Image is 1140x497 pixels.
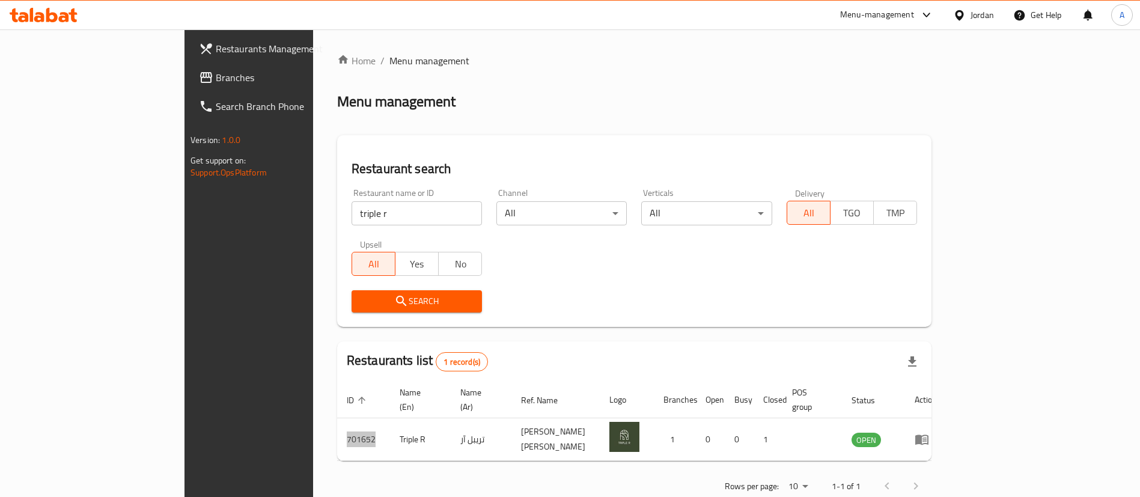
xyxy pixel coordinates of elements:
[609,422,639,452] img: Triple R
[915,432,937,447] div: Menu
[400,255,434,273] span: Yes
[216,70,365,85] span: Branches
[873,201,917,225] button: TMP
[337,53,931,68] nav: breadcrumb
[380,53,385,68] li: /
[352,252,395,276] button: All
[451,418,511,461] td: تريبل آر
[352,290,482,313] button: Search
[216,41,365,56] span: Restaurants Management
[347,393,370,407] span: ID
[696,418,725,461] td: 0
[1120,8,1124,22] span: A
[191,153,246,168] span: Get support on:
[189,92,375,121] a: Search Branch Phone
[521,393,573,407] span: Ref. Name
[352,160,917,178] h2: Restaurant search
[754,382,782,418] th: Closed
[840,8,914,22] div: Menu-management
[352,201,482,225] input: Search for restaurant name or ID..
[754,418,782,461] td: 1
[436,356,487,368] span: 1 record(s)
[654,418,696,461] td: 1
[725,382,754,418] th: Busy
[189,34,375,63] a: Restaurants Management
[792,204,826,222] span: All
[436,352,488,371] div: Total records count
[189,63,375,92] a: Branches
[216,99,365,114] span: Search Branch Phone
[496,201,627,225] div: All
[784,478,812,496] div: Rows per page:
[879,204,912,222] span: TMP
[191,165,267,180] a: Support.OpsPlatform
[725,479,779,494] p: Rows per page:
[905,382,946,418] th: Action
[360,240,382,248] label: Upsell
[357,255,391,273] span: All
[600,382,654,418] th: Logo
[654,382,696,418] th: Branches
[830,201,874,225] button: TGO
[832,479,861,494] p: 1-1 of 1
[641,201,772,225] div: All
[390,418,451,461] td: Triple R
[460,385,497,414] span: Name (Ar)
[898,347,927,376] div: Export file
[395,252,439,276] button: Yes
[511,418,600,461] td: [PERSON_NAME] [PERSON_NAME]
[725,418,754,461] td: 0
[337,382,946,461] table: enhanced table
[795,189,825,197] label: Delivery
[389,53,469,68] span: Menu management
[792,385,828,414] span: POS group
[444,255,477,273] span: No
[787,201,831,225] button: All
[852,433,881,447] span: OPEN
[191,132,220,148] span: Version:
[835,204,869,222] span: TGO
[337,92,456,111] h2: Menu management
[852,393,891,407] span: Status
[696,382,725,418] th: Open
[222,132,240,148] span: 1.0.0
[971,8,994,22] div: Jordan
[361,294,472,309] span: Search
[400,385,436,414] span: Name (En)
[438,252,482,276] button: No
[347,352,488,371] h2: Restaurants list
